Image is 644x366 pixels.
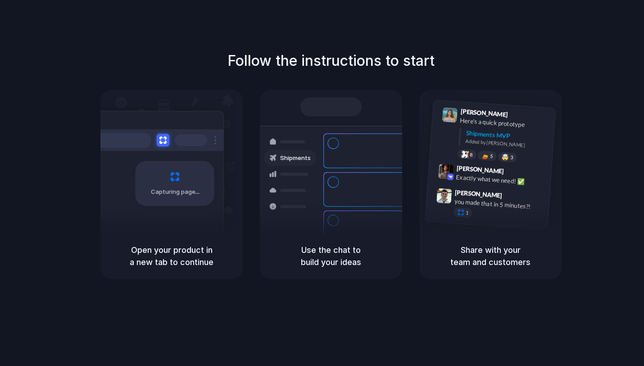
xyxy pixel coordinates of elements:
[460,116,550,131] div: Here's a quick prototype
[455,188,503,201] span: [PERSON_NAME]
[280,154,311,163] span: Shipments
[465,137,548,151] div: Added by [PERSON_NAME]
[151,188,201,197] span: Capturing page
[505,192,523,203] span: 9:47 AM
[511,111,529,122] span: 9:41 AM
[490,154,493,159] span: 5
[466,128,549,143] div: Shipments MVP
[510,155,513,160] span: 3
[111,244,232,268] h5: Open your product in a new tab to continue
[227,50,435,72] h1: Follow the instructions to start
[466,210,469,215] span: 1
[507,168,525,178] span: 9:42 AM
[456,163,504,176] span: [PERSON_NAME]
[456,173,546,188] div: Exactly what we need! ✅
[470,152,473,157] span: 8
[430,244,551,268] h5: Share with your team and customers
[271,244,391,268] h5: Use the chat to build your ideas
[460,106,508,119] span: [PERSON_NAME]
[502,154,509,161] div: 🤯
[454,197,544,212] div: you made that in 5 minutes?!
